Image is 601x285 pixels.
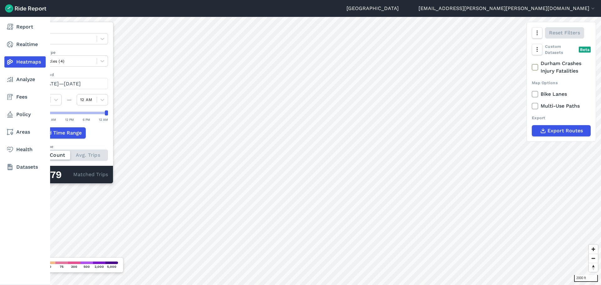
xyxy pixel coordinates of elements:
a: Analyze [4,74,46,85]
img: Ride Report [5,4,46,13]
div: Export [532,115,591,121]
div: 93,979 [30,171,73,179]
label: Bike Lanes [532,90,591,98]
a: Heatmaps [4,56,46,68]
span: Export Routes [547,127,583,135]
label: Multi-Use Paths [532,102,591,110]
button: Zoom out [589,254,598,263]
div: 6 AM [48,117,56,122]
label: Durham Crashes Injury Fatalities [532,60,591,75]
div: — [62,96,77,104]
div: 2000 ft [574,275,598,282]
span: [DATE]—[DATE] [42,81,81,87]
div: Map Options [532,80,591,86]
div: 12 AM [99,117,108,122]
div: Matched Trips [25,166,113,183]
span: Add Time Range [42,129,82,137]
a: [GEOGRAPHIC_DATA] [347,5,399,12]
label: Data Type [30,27,108,33]
button: Reset Filters [545,27,584,38]
span: Reset Filters [549,29,580,37]
button: [DATE]—[DATE] [30,78,108,89]
div: 6 PM [83,117,90,122]
canvas: Map [20,17,601,285]
a: Policy [4,109,46,120]
label: Vehicle Type [30,49,108,55]
button: Add Time Range [30,127,86,139]
button: [EMAIL_ADDRESS][PERSON_NAME][PERSON_NAME][DOMAIN_NAME] [419,5,596,12]
a: Realtime [4,39,46,50]
button: Reset bearing to north [589,263,598,272]
div: Custom Datasets [532,43,591,55]
a: Health [4,144,46,155]
div: Beta [579,47,591,53]
button: Export Routes [532,125,591,136]
div: Count Type [30,144,108,150]
button: Zoom in [589,245,598,254]
a: Datasets [4,161,46,173]
div: 12 PM [65,117,74,122]
label: Data Period [30,72,108,78]
a: Areas [4,126,46,138]
a: Report [4,21,46,33]
a: Fees [4,91,46,103]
